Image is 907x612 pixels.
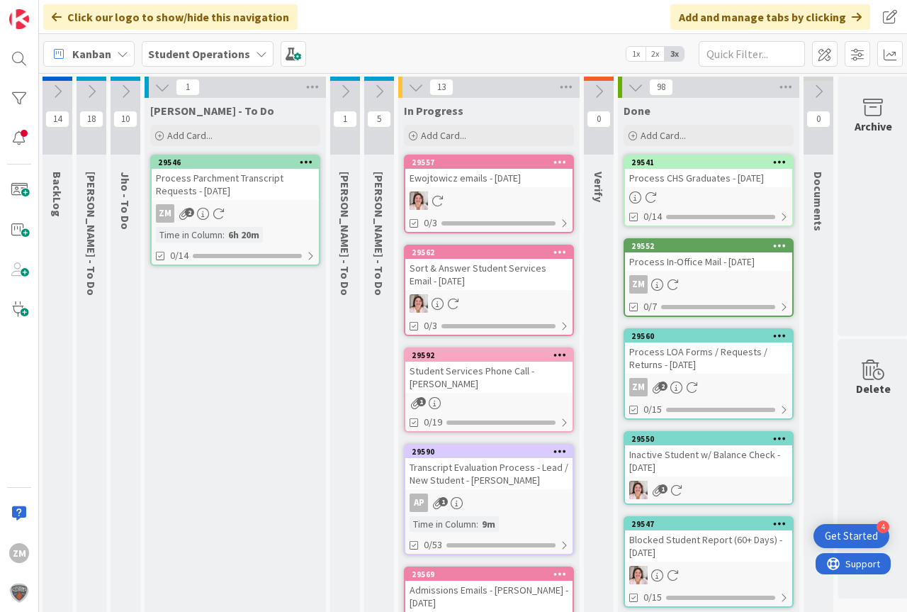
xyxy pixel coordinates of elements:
[625,252,792,271] div: Process In-Office Mail - [DATE]
[625,330,792,374] div: 29560Process LOA Forms / Requests / Returns - [DATE]
[699,41,805,67] input: Quick Filter...
[625,378,792,396] div: ZM
[405,568,573,581] div: 29569
[424,216,437,230] span: 0/3
[405,445,573,489] div: 29590Transcript Evaluation Process - Lead / New Student - [PERSON_NAME]
[158,157,319,167] div: 29546
[405,349,573,362] div: 29592
[629,566,648,584] img: EW
[641,129,686,142] span: Add Card...
[625,566,792,584] div: EW
[150,104,274,118] span: Zaida - To Do
[410,294,428,313] img: EW
[625,240,792,252] div: 29552
[625,518,792,530] div: 29547
[84,172,98,296] span: Emilie - To Do
[429,79,453,96] span: 13
[412,569,573,579] div: 29569
[424,538,442,552] span: 0/53
[629,481,648,499] img: EW
[118,172,133,230] span: Jho - To Do
[625,481,792,499] div: EW
[410,494,428,512] div: AP
[643,590,662,605] span: 0/15
[410,516,476,532] div: Time in Column
[587,111,611,128] span: 0
[405,458,573,489] div: Transcript Evaluation Process - Lead / New Student - [PERSON_NAME]
[625,240,792,271] div: 29552Process In-Office Mail - [DATE]
[825,529,878,543] div: Get Started
[412,350,573,360] div: 29592
[625,169,792,187] div: Process CHS Graduates - [DATE]
[476,516,478,532] span: :
[156,227,222,243] div: Time in Column
[79,111,103,128] span: 18
[646,47,665,61] span: 2x
[372,172,386,296] span: Amanda - To Do
[629,275,648,294] div: ZM
[658,484,667,494] span: 1
[405,246,573,290] div: 29562Sort & Answer Student Services Email - [DATE]
[813,524,889,548] div: Open Get Started checklist, remaining modules: 4
[877,521,889,533] div: 4
[625,433,792,477] div: 29550Inactive Student w/ Balance Check - [DATE]
[631,157,792,167] div: 29541
[592,172,606,202] span: Verify
[643,209,662,224] span: 0/14
[670,4,870,30] div: Add and manage tabs by clicking
[631,241,792,251] div: 29552
[625,330,792,343] div: 29560
[417,397,426,406] span: 1
[367,111,391,128] span: 5
[410,191,428,210] img: EW
[625,445,792,477] div: Inactive Student w/ Balance Check - [DATE]
[152,204,319,223] div: ZM
[658,382,667,391] span: 2
[855,118,892,135] div: Archive
[176,79,200,96] span: 1
[631,519,792,529] div: 29547
[152,156,319,200] div: 29546Process Parchment Transcript Requests - [DATE]
[405,349,573,393] div: 29592Student Services Phone Call - [PERSON_NAME]
[9,543,29,563] div: ZM
[405,581,573,612] div: Admissions Emails - [PERSON_NAME] - [DATE]
[625,275,792,294] div: ZM
[626,47,646,61] span: 1x
[439,497,448,506] span: 1
[50,172,64,217] span: BackLog
[631,434,792,444] div: 29550
[625,343,792,374] div: Process LOA Forms / Requests / Returns - [DATE]
[170,248,188,263] span: 0/14
[152,156,319,169] div: 29546
[9,583,29,603] img: avatar
[30,2,64,19] span: Support
[649,79,673,96] span: 98
[806,111,830,128] span: 0
[167,129,213,142] span: Add Card...
[405,191,573,210] div: EW
[624,104,650,118] span: Done
[412,157,573,167] div: 29557
[412,247,573,257] div: 29562
[412,447,573,457] div: 29590
[424,415,442,430] span: 0/19
[629,378,648,396] div: ZM
[405,445,573,458] div: 29590
[152,169,319,200] div: Process Parchment Transcript Requests - [DATE]
[405,362,573,393] div: Student Services Phone Call - [PERSON_NAME]
[405,259,573,290] div: Sort & Answer Student Services Email - [DATE]
[405,156,573,169] div: 29557
[405,246,573,259] div: 29562
[856,380,891,397] div: Delete
[43,4,298,30] div: Click our logo to show/hide this navigation
[625,433,792,445] div: 29550
[625,518,792,562] div: 29547Blocked Student Report (60+ Days) - [DATE]
[625,156,792,187] div: 29541Process CHS Graduates - [DATE]
[405,568,573,612] div: 29569Admissions Emails - [PERSON_NAME] - [DATE]
[643,402,662,417] span: 0/15
[113,111,137,128] span: 10
[421,129,466,142] span: Add Card...
[9,9,29,29] img: Visit kanbanzone.com
[405,169,573,187] div: Ewojtowicz emails - [DATE]
[45,111,69,128] span: 14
